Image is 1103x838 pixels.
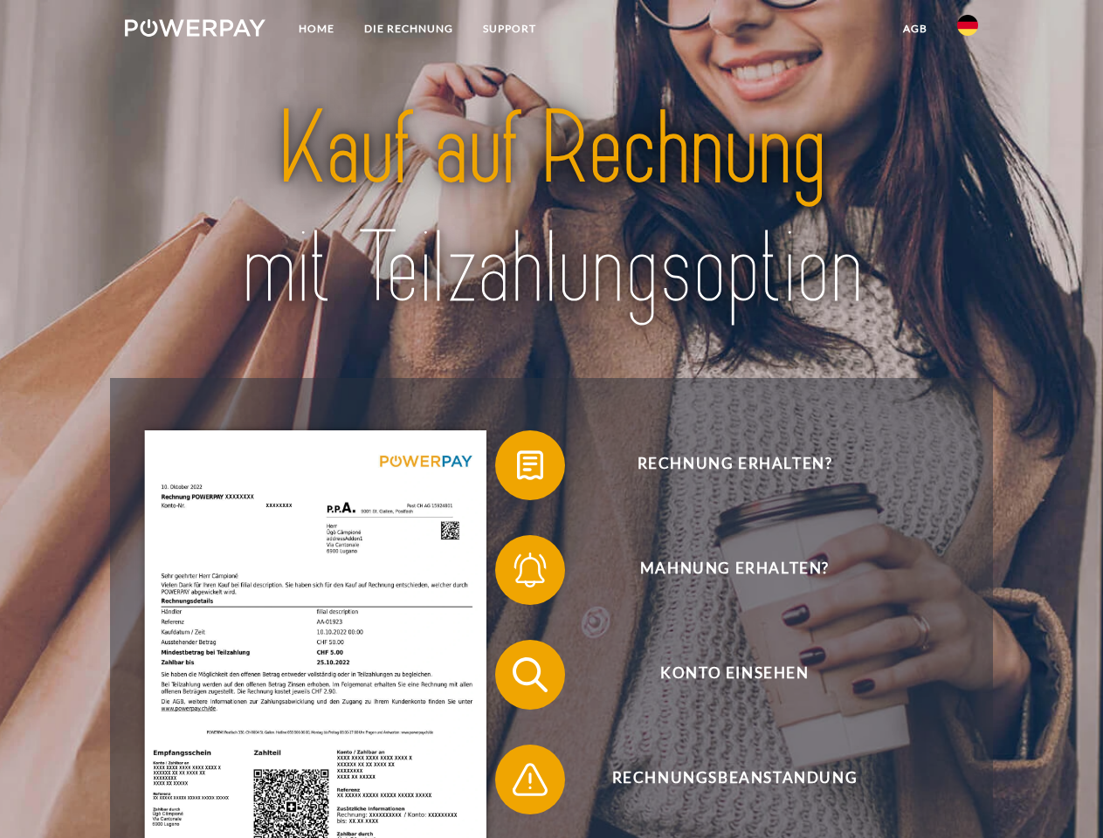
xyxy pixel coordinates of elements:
span: Konto einsehen [520,640,948,710]
a: DIE RECHNUNG [349,13,468,45]
span: Mahnung erhalten? [520,535,948,605]
img: qb_bell.svg [508,548,552,592]
button: Mahnung erhalten? [495,535,949,605]
img: logo-powerpay-white.svg [125,19,265,37]
img: qb_warning.svg [508,758,552,801]
button: Rechnungsbeanstandung [495,745,949,814]
span: Rechnung erhalten? [520,430,948,500]
img: de [957,15,978,36]
a: SUPPORT [468,13,551,45]
span: Rechnungsbeanstandung [520,745,948,814]
button: Konto einsehen [495,640,949,710]
img: title-powerpay_de.svg [167,84,936,334]
img: qb_bill.svg [508,443,552,487]
img: qb_search.svg [508,653,552,697]
a: agb [888,13,942,45]
button: Rechnung erhalten? [495,430,949,500]
a: Home [284,13,349,45]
